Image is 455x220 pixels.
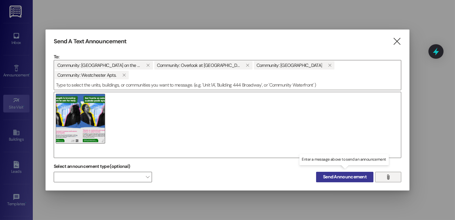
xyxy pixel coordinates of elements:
[146,63,150,68] i: 
[122,72,126,78] i: 
[246,63,249,68] i: 
[256,61,322,70] span: Community: Creekside Place
[54,38,126,45] h3: Send A Text Announcement
[302,157,386,162] p: Enter a message above to send an announcement
[56,94,105,144] img: 3876-1757611377383.png
[316,172,373,182] button: Send Announcement
[54,53,401,60] p: To:
[386,174,390,180] i: 
[57,61,141,70] span: Community: Waterview on the Parkway
[157,61,240,70] span: Community: Overlook at Thornton
[119,71,129,79] button: Community: Westchester Apts.
[392,38,401,45] i: 
[57,71,116,79] span: Community: Westchester Apts.
[323,173,367,180] span: Send Announcement
[54,80,401,90] input: Type to select the units, buildings, or communities you want to message. (e.g. 'Unit 1A', 'Buildi...
[143,61,153,70] button: Community: Waterview on the Parkway
[328,63,332,68] i: 
[325,61,334,70] button: Community: Creekside Place
[54,161,130,171] label: Select announcement type (optional)
[243,61,253,70] button: Community: Overlook at Thornton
